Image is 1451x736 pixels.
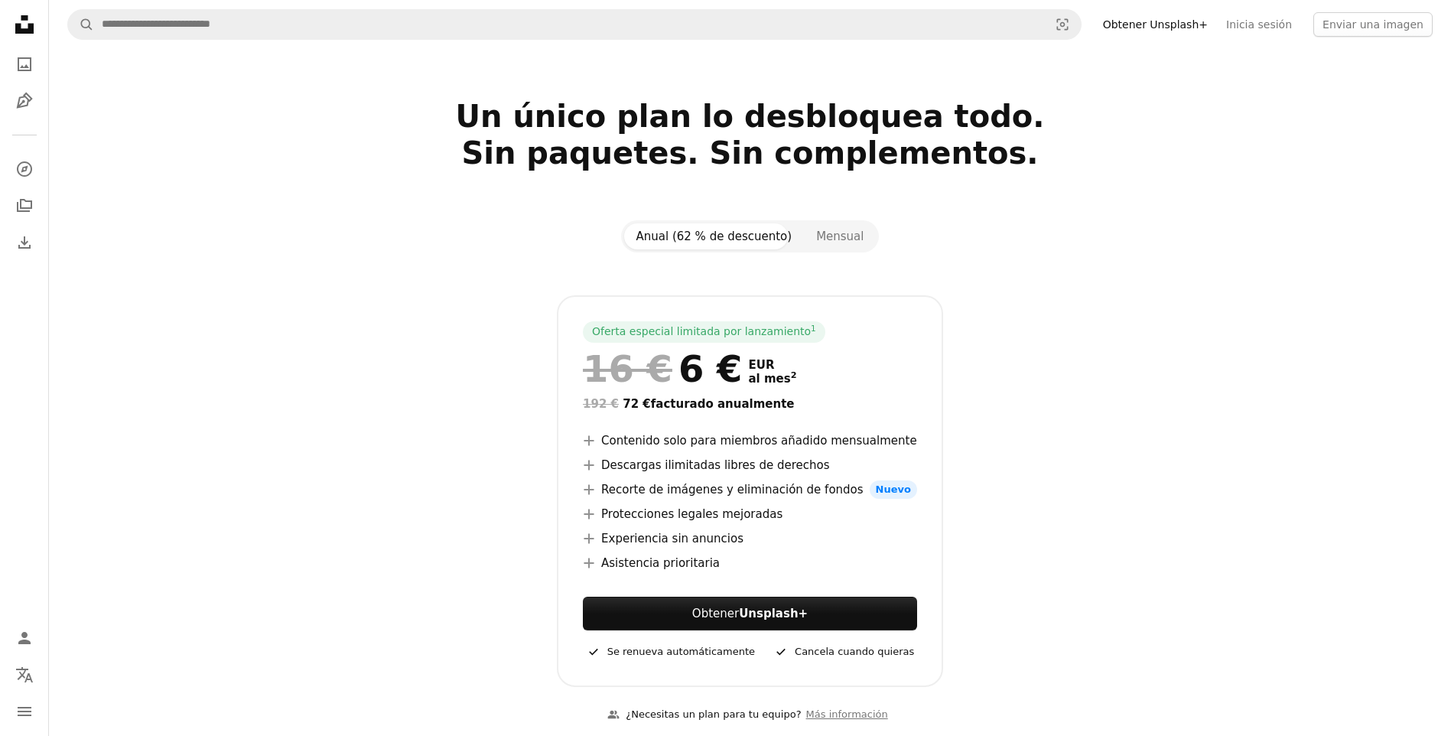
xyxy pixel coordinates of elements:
[583,480,917,499] li: Recorte de imágenes y eliminación de fondos
[583,321,825,343] div: Oferta especial limitada por lanzamiento
[624,223,805,249] button: Anual (62 % de descuento)
[583,505,917,523] li: Protecciones legales mejoradas
[583,554,917,572] li: Asistencia prioritaria
[9,9,40,43] a: Inicio — Unsplash
[9,86,40,116] a: Ilustraciones
[748,372,796,386] span: al mes
[607,707,801,723] div: ¿Necesitas un plan para tu equipo?
[9,154,40,184] a: Explorar
[808,324,819,340] a: 1
[67,9,1082,40] form: Encuentra imágenes en todo el sitio
[9,227,40,258] a: Historial de descargas
[788,372,800,386] a: 2
[811,324,816,333] sup: 1
[9,696,40,727] button: Menú
[583,432,917,450] li: Contenido solo para miembros añadido mensualmente
[583,349,672,389] span: 16 €
[1217,12,1301,37] a: Inicia sesión
[748,358,796,372] span: EUR
[9,623,40,653] a: Iniciar sesión / Registrarse
[1044,10,1081,39] button: Búsqueda visual
[1313,12,1433,37] button: Enviar una imagen
[583,395,917,413] div: 72 € facturado anualmente
[1094,12,1217,37] a: Obtener Unsplash+
[258,98,1243,208] h2: Un único plan lo desbloquea todo. Sin paquetes. Sin complementos.
[68,10,94,39] button: Buscar en Unsplash
[583,456,917,474] li: Descargas ilimitadas libres de derechos
[870,480,917,499] span: Nuevo
[583,529,917,548] li: Experiencia sin anuncios
[586,643,755,661] div: Se renueva automáticamente
[583,349,742,389] div: 6 €
[773,643,914,661] div: Cancela cuando quieras
[9,659,40,690] button: Idioma
[583,397,619,411] span: 192 €
[583,597,917,630] button: ObtenerUnsplash+
[791,370,797,380] sup: 2
[9,191,40,221] a: Colecciones
[739,607,808,620] strong: Unsplash+
[804,223,876,249] button: Mensual
[9,49,40,80] a: Fotos
[802,702,893,728] a: Más información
